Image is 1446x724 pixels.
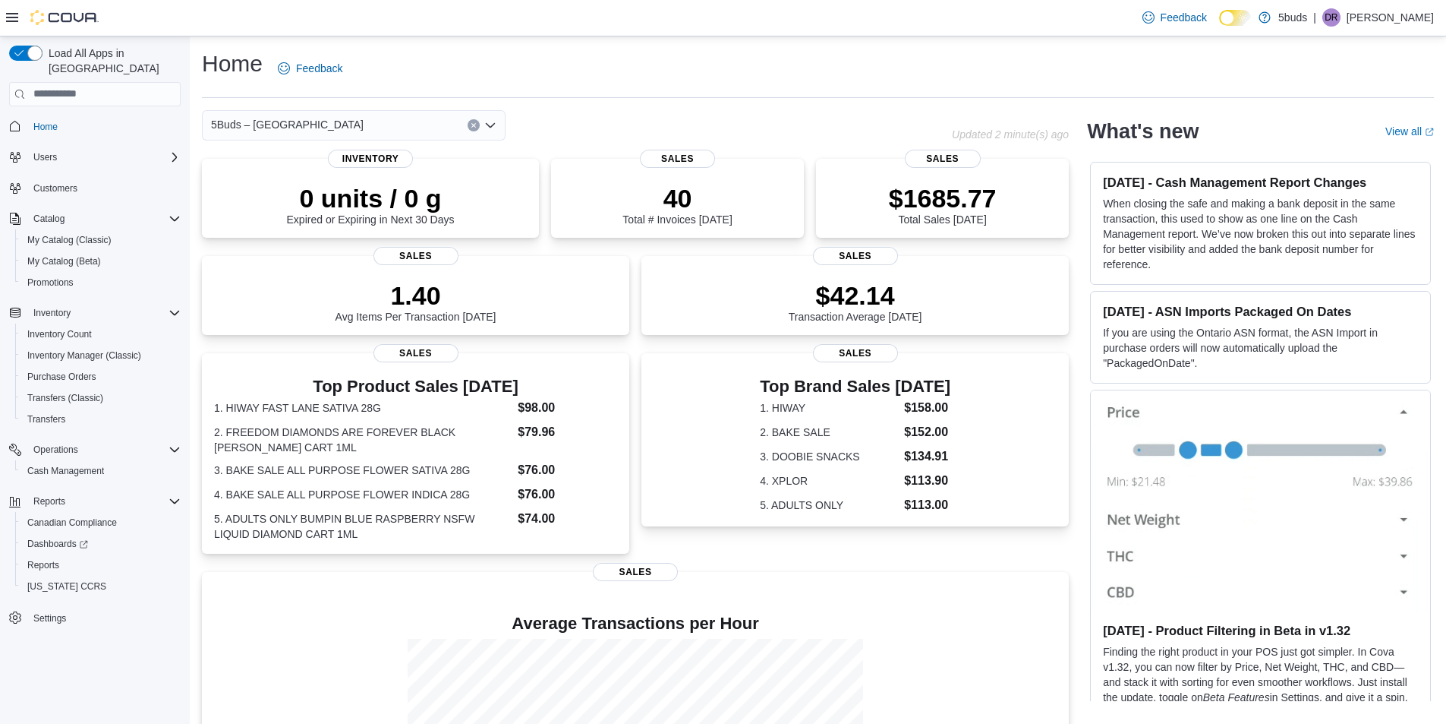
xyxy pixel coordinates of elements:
[214,615,1057,633] h4: Average Transactions per Hour
[214,487,512,502] dt: 4. BAKE SALE ALL PURPOSE FLOWER INDICA 28G
[328,150,413,168] span: Inventory
[789,280,922,323] div: Transaction Average [DATE]
[15,387,187,409] button: Transfers (Classic)
[33,121,58,133] span: Home
[15,324,187,345] button: Inventory Count
[3,491,187,512] button: Reports
[27,517,117,529] span: Canadian Compliance
[27,392,103,404] span: Transfers (Classic)
[952,128,1069,141] p: Updated 2 minute(s) ago
[760,400,898,416] dt: 1. HIWAY
[1136,2,1213,33] a: Feedback
[21,514,123,532] a: Canadian Compliance
[21,577,112,596] a: [US_STATE] CCRS
[33,213,65,225] span: Catalog
[336,280,496,323] div: Avg Items Per Transaction [DATE]
[296,61,342,76] span: Feedback
[15,251,187,272] button: My Catalog (Beta)
[287,183,455,226] div: Expired or Expiring in Next 30 Days
[43,46,181,76] span: Load All Apps in [GEOGRAPHIC_DATA]
[27,234,112,246] span: My Catalog (Classic)
[214,378,617,396] h3: Top Product Sales [DATE]
[813,344,898,362] span: Sales
[15,366,187,387] button: Purchase Orders
[518,510,617,528] dd: $74.00
[27,118,64,136] a: Home
[214,400,512,416] dt: 1. HIWAY FAST LANE SATIVA 28G
[21,252,107,270] a: My Catalog (Beta)
[27,441,84,459] button: Operations
[27,609,72,628] a: Settings
[15,345,187,366] button: Inventory Manager (Classic)
[760,378,950,396] h3: Top Brand Sales [DATE]
[27,148,181,166] span: Users
[27,608,181,627] span: Settings
[1322,8,1340,27] div: Dawn Richmond
[27,371,96,383] span: Purchase Orders
[214,511,512,542] dt: 5. ADULTS ONLY BUMPIN BLUE RASPBERRY NSFW LIQUID DIAMOND CART 1ML
[27,179,181,198] span: Customers
[905,150,981,168] span: Sales
[21,346,147,365] a: Inventory Manager (Classic)
[15,460,187,482] button: Cash Management
[27,117,181,136] span: Home
[21,325,98,343] a: Inventory Count
[21,346,181,365] span: Inventory Manager (Classic)
[518,485,617,504] dd: $76.00
[27,492,71,511] button: Reports
[214,463,512,478] dt: 3. BAKE SALE ALL PURPOSE FLOWER SATIVA 28G
[21,389,109,407] a: Transfers (Classic)
[21,389,181,407] span: Transfers (Classic)
[904,472,950,490] dd: $113.90
[1103,304,1418,319] h3: [DATE] - ASN Imports Packaged On Dates
[27,465,104,477] span: Cash Management
[33,612,66,624] span: Settings
[3,208,187,229] button: Catalog
[214,425,512,455] dt: 2. FREEDOM DIAMONDS ARE FOREVER BLACK [PERSON_NAME] CART 1ML
[27,148,63,166] button: Users
[3,177,187,199] button: Customers
[336,280,496,311] p: 1.40
[21,535,181,553] span: Dashboards
[1385,125,1434,138] a: View allExternal link
[27,255,101,267] span: My Catalog (Beta)
[272,53,348,84] a: Feedback
[202,49,263,79] h1: Home
[21,273,80,292] a: Promotions
[373,247,458,265] span: Sales
[33,444,78,456] span: Operations
[15,576,187,597] button: [US_STATE] CCRS
[21,514,181,532] span: Canadian Compliance
[30,10,99,25] img: Cova
[27,304,181,322] span: Inventory
[27,179,83,198] a: Customers
[468,119,480,131] button: Clear input
[15,409,187,430] button: Transfers
[33,182,77,194] span: Customers
[1103,325,1418,371] p: If you are using the Ontario ASN format, the ASN Import in purchase orders will now automatically...
[27,349,141,362] span: Inventory Manager (Classic)
[33,307,71,319] span: Inventory
[21,231,181,249] span: My Catalog (Classic)
[15,272,187,293] button: Promotions
[21,368,181,386] span: Purchase Orders
[1103,175,1418,190] h3: [DATE] - Cash Management Report Changes
[21,577,181,596] span: Washington CCRS
[484,119,496,131] button: Open list of options
[1425,128,1434,137] svg: External link
[21,410,71,428] a: Transfers
[813,247,898,265] span: Sales
[1087,119,1199,144] h2: What's new
[1161,10,1207,25] span: Feedback
[518,461,617,479] dd: $76.00
[889,183,997,213] p: $1685.77
[15,512,187,533] button: Canadian Compliance
[27,413,65,425] span: Transfers
[21,556,181,574] span: Reports
[1278,8,1307,27] p: 5buds
[3,302,187,324] button: Inventory
[15,229,187,251] button: My Catalog (Classic)
[27,559,59,571] span: Reports
[27,328,92,340] span: Inventory Count
[27,210,181,228] span: Catalog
